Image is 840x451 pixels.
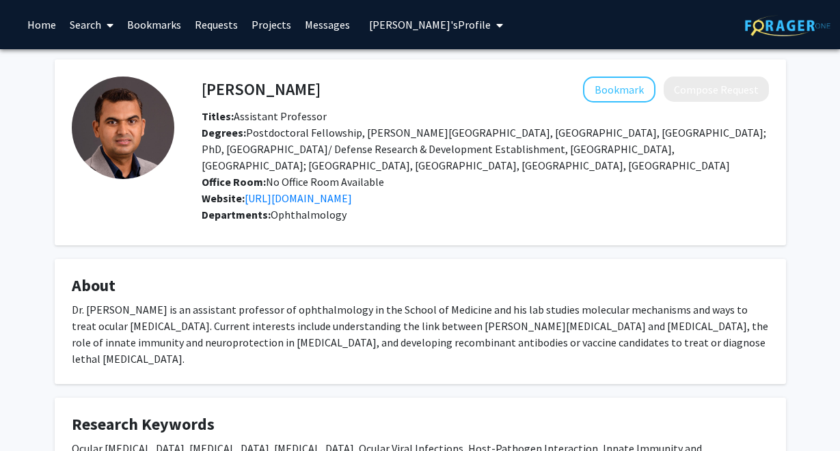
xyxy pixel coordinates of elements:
[202,109,234,123] b: Titles:
[202,175,266,189] b: Office Room:
[245,1,298,49] a: Projects
[298,1,357,49] a: Messages
[745,15,830,36] img: ForagerOne Logo
[245,191,352,205] a: Opens in a new tab
[21,1,63,49] a: Home
[72,301,769,367] div: Dr. [PERSON_NAME] is an assistant professor of ophthalmology in the School of Medicine and his la...
[72,77,174,179] img: Profile Picture
[202,77,321,102] h4: [PERSON_NAME]
[202,126,766,172] span: Postdoctoral Fellowship, [PERSON_NAME][GEOGRAPHIC_DATA], [GEOGRAPHIC_DATA], [GEOGRAPHIC_DATA]; Ph...
[202,175,384,189] span: No Office Room Available
[271,208,347,221] span: Ophthalmology
[72,276,769,296] h4: About
[369,18,491,31] span: [PERSON_NAME]'s Profile
[202,191,245,205] b: Website:
[72,415,769,435] h4: Research Keywords
[202,208,271,221] b: Departments:
[202,126,246,139] b: Degrees:
[583,77,655,102] button: Add Pawan Singh to Bookmarks
[63,1,120,49] a: Search
[188,1,245,49] a: Requests
[120,1,188,49] a: Bookmarks
[202,109,327,123] span: Assistant Professor
[664,77,769,102] button: Compose Request to Pawan Singh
